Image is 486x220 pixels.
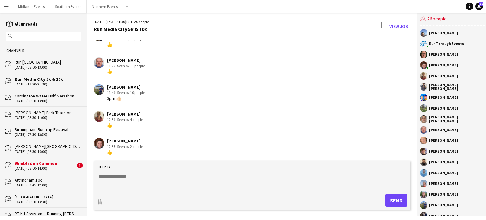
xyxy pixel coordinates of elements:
div: [PERSON_NAME] [429,31,458,35]
div: [DATE] (08:00-13:30) [15,200,81,204]
div: [PERSON_NAME] [429,96,458,99]
div: Run [GEOGRAPHIC_DATA] [15,59,81,65]
div: Wimbledon Common [15,160,75,166]
div: [DATE] (05:30-11:00) [15,116,81,120]
span: · Seen by 11 people [115,63,145,68]
div: [DATE] (06:30-10:00) [15,149,81,154]
div: [PERSON_NAME] [429,192,458,196]
a: View Job [387,21,410,31]
div: [PERSON_NAME] [429,160,458,164]
div: RunThrough Events [429,42,464,46]
a: 18 [475,3,483,10]
div: [PERSON_NAME][GEOGRAPHIC_DATA] [15,143,81,149]
div: [PERSON_NAME] [429,106,458,110]
div: [GEOGRAPHIC_DATA] [15,194,81,200]
div: [PERSON_NAME] [429,128,458,132]
div: RT Kit Assistant - Running [PERSON_NAME] Park Races & Duathlon [15,211,81,217]
span: BST [126,19,133,24]
div: 12:38 [107,144,143,149]
div: [DATE] (08:00-13:00) [15,99,81,103]
div: 👍 [107,149,143,155]
div: 11:20 [107,63,145,69]
button: Northern Events [87,0,123,13]
div: Run Media City 5k & 10k [15,76,81,82]
div: [PERSON_NAME] [429,149,458,153]
div: [DATE] (08:00-14:00) [15,166,75,171]
div: [PERSON_NAME] [107,84,145,90]
span: 18 [479,2,483,6]
div: [PERSON_NAME] [429,182,458,185]
div: Run Media City 5k & 10k [94,26,149,32]
a: All unreads [6,21,38,27]
div: [DATE] (07:30-12:30) [15,132,81,137]
div: 👍 [107,123,143,128]
div: [DATE] (08:00-13:00) [15,65,81,70]
div: [DATE] (17:30-21:30) | 26 people [94,19,149,25]
div: [PERSON_NAME] [429,214,458,218]
div: 11:46 [107,90,145,96]
div: [PERSON_NAME] [107,111,143,117]
div: [DATE] (07:45-12:00) [15,183,81,187]
button: Southern Events [50,0,87,13]
div: 👍 [107,69,145,74]
div: [DATE] (17:30-21:30) [15,82,81,86]
span: 1 [77,163,83,168]
div: 3pm 👍🏻 [107,96,145,101]
div: [PERSON_NAME] [107,57,145,63]
label: Reply [98,164,111,170]
span: · Seen by 10 people [115,90,145,95]
div: Carsington Water Half Marathon & 10km [15,93,81,99]
span: · Seen by 2 people [115,144,143,149]
div: [PERSON_NAME] [PERSON_NAME] [429,83,485,91]
span: · Seen by 4 people [115,117,143,122]
span: · Seen by 11 people [115,36,145,41]
div: [PERSON_NAME] [429,53,458,56]
div: [PERSON_NAME] [PERSON_NAME] [429,115,485,123]
div: [PERSON_NAME] [429,63,458,67]
div: [PERSON_NAME] [429,139,458,142]
div: [PERSON_NAME] [429,74,458,78]
div: Birmingham Running Festival [15,127,81,132]
div: 👍 [107,42,145,47]
button: Send [385,194,407,207]
div: [PERSON_NAME] [429,171,458,175]
div: [PERSON_NAME] Park Triathlon [15,110,81,116]
div: [PERSON_NAME] [107,138,143,144]
div: 26 people [420,13,485,26]
div: Altrincham 10k [15,177,81,183]
div: [PERSON_NAME] [429,203,458,207]
button: Midlands Events [13,0,50,13]
div: 12:36 [107,117,143,123]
